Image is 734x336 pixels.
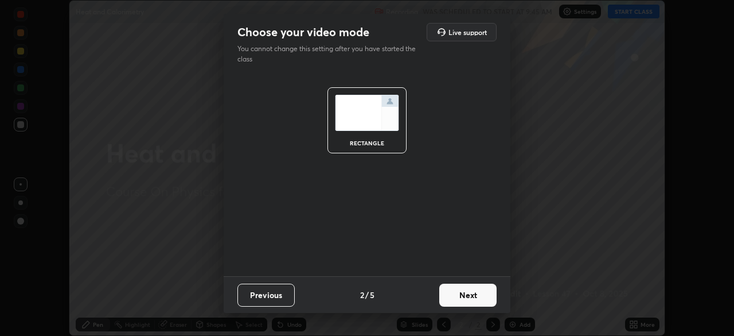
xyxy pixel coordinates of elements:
[370,289,374,301] h4: 5
[360,289,364,301] h4: 2
[237,284,295,307] button: Previous
[365,289,369,301] h4: /
[344,140,390,146] div: rectangle
[439,284,497,307] button: Next
[448,29,487,36] h5: Live support
[237,25,369,40] h2: Choose your video mode
[237,44,423,64] p: You cannot change this setting after you have started the class
[335,95,399,131] img: normalScreenIcon.ae25ed63.svg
